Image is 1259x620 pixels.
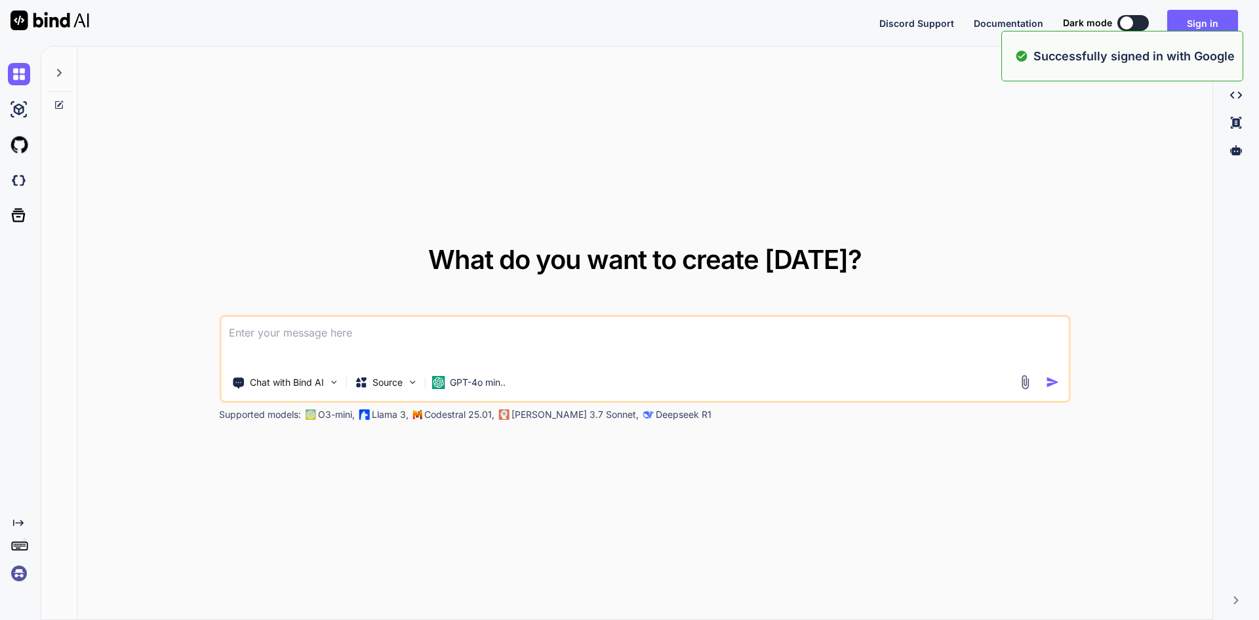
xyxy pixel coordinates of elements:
[1167,10,1238,36] button: Sign in
[428,243,862,276] span: What do you want to create [DATE]?
[8,169,30,192] img: darkCloudIdeIcon
[359,409,369,420] img: Llama2
[656,408,711,421] p: Deepseek R1
[8,134,30,156] img: githubLight
[511,408,639,421] p: [PERSON_NAME] 3.7 Sonnet,
[10,10,89,30] img: Bind AI
[372,376,403,389] p: Source
[974,16,1043,30] button: Documentation
[424,408,494,421] p: Codestral 25.01,
[879,18,954,29] span: Discord Support
[1046,375,1060,389] img: icon
[431,376,445,389] img: GPT-4o mini
[1018,375,1033,390] img: attachment
[8,98,30,121] img: ai-studio
[498,409,509,420] img: claude
[643,409,653,420] img: claude
[250,376,324,389] p: Chat with Bind AI
[219,408,301,421] p: Supported models:
[372,408,409,421] p: Llama 3,
[305,409,315,420] img: GPT-4
[974,18,1043,29] span: Documentation
[1015,47,1028,65] img: alert
[1063,16,1112,30] span: Dark mode
[407,377,418,388] img: Pick Models
[328,377,339,388] img: Pick Tools
[412,410,422,419] img: Mistral-AI
[1033,47,1235,65] p: Successfully signed in with Google
[450,376,506,389] p: GPT-4o min..
[318,408,355,421] p: O3-mini,
[8,562,30,585] img: signin
[879,16,954,30] button: Discord Support
[8,63,30,85] img: chat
